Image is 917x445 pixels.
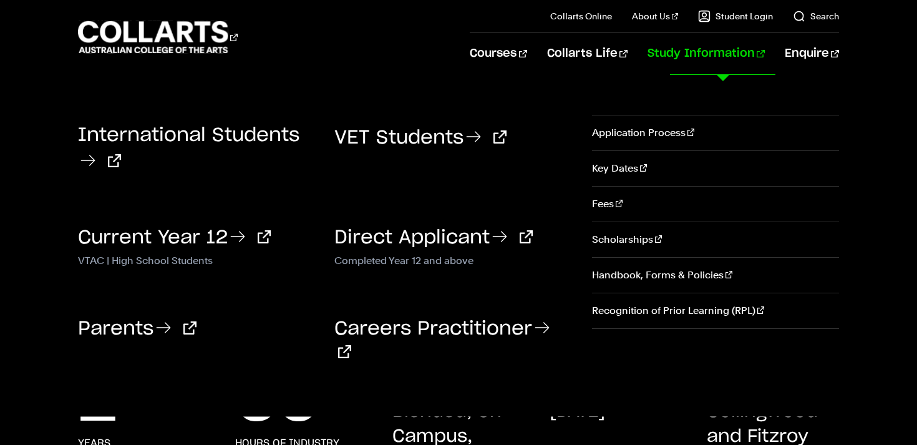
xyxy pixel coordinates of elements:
a: Fees [592,187,839,222]
a: Enquire [785,33,839,74]
a: Parents [78,320,196,338]
a: Direct Applicant [334,228,533,247]
a: Collarts Life [547,33,628,74]
a: Application Process [592,115,839,150]
a: About Us [632,10,678,22]
a: Study Information [648,33,765,74]
p: Completed Year 12 and above [334,252,572,267]
a: Handbook, Forms & Policies [592,258,839,293]
p: 60 [235,377,320,427]
a: VET Students [334,129,507,147]
p: 2 [78,377,118,427]
a: Search [793,10,839,22]
a: Current Year 12 [78,228,271,247]
a: Key Dates [592,151,839,186]
div: Go to homepage [78,19,238,55]
a: Scholarships [592,222,839,257]
a: Careers Practitioner [334,320,552,362]
a: Collarts Online [550,10,612,22]
p: VTAC | High School Students [78,252,316,267]
a: Recognition of Prior Learning (RPL) [592,293,839,328]
a: Student Login [698,10,773,22]
a: Courses [470,33,526,74]
a: International Students [78,126,299,171]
